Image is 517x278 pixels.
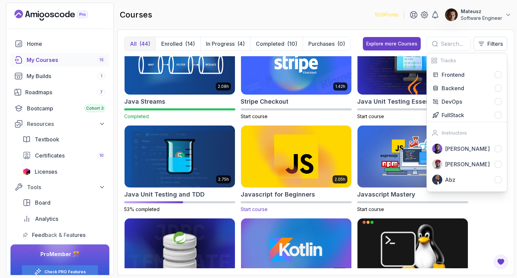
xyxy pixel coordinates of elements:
span: Completed [124,113,149,119]
a: textbook [19,133,109,146]
button: Resources [10,118,109,130]
h2: Tracks [440,57,456,64]
button: FullStack [427,108,507,122]
input: Search... [441,40,465,48]
div: Resources [27,120,105,128]
img: user profile image [445,8,458,21]
img: Javascript for Beginners card [238,124,354,189]
p: [PERSON_NAME] [445,145,490,153]
a: roadmaps [10,85,109,99]
span: Certificates [35,151,65,160]
div: Bootcamp [27,104,105,112]
a: certificates [19,149,109,162]
div: Roadmaps [25,88,105,96]
a: home [10,37,109,50]
p: Filters [487,40,503,48]
a: bootcamp [10,102,109,115]
span: Analytics [35,215,58,223]
h2: courses [120,9,152,20]
img: instructor img [432,159,442,169]
button: Backend [427,81,507,95]
span: 10 [99,153,104,158]
span: Start course [241,206,268,212]
p: Mateusz [461,8,502,15]
a: Java Unit Testing and TDD card2.75hJava Unit Testing and TDD53% completed [124,125,235,213]
h2: Java Streams [124,97,165,106]
p: 2.75h [218,177,229,182]
a: courses [10,53,109,67]
img: instructor img [432,144,442,154]
a: Check PRO Features [44,269,86,275]
h2: Java Unit Testing Essentials [357,97,442,106]
span: Feedback & Features [32,231,85,239]
span: Start course [357,113,384,119]
p: DevOps [442,98,462,106]
button: Purchases(0) [303,37,350,50]
p: Frontend [442,71,464,79]
h2: Stripe Checkout [241,97,288,106]
p: Software Engineer [461,15,502,22]
img: Javascript Mastery card [357,126,468,187]
img: Java Unit Testing Essentials card [357,33,468,95]
img: Stripe Checkout card [241,33,351,95]
p: Abz [445,176,455,184]
span: 15 [99,57,104,63]
p: In Progress [206,40,235,48]
span: Textbook [35,135,59,143]
span: 1 [101,73,102,79]
span: Licenses [35,168,57,176]
a: Java Streams card2.08hJava StreamsCompleted [124,32,235,120]
p: Backend [442,84,464,92]
div: (0) [337,40,345,48]
button: instructor imgAbz [427,172,507,187]
h2: Javascript Mastery [357,190,415,199]
p: 2.08h [218,84,229,89]
a: licenses [19,165,109,178]
div: (10) [287,40,297,48]
p: FullStack [442,111,464,119]
p: Completed [256,40,284,48]
img: instructor img [432,175,442,185]
button: instructor img[PERSON_NAME] [427,141,507,157]
div: Tools [27,183,105,191]
p: 1039 Points [375,11,399,18]
div: My Courses [27,56,105,64]
div: Explore more Courses [366,40,417,47]
a: Landing page [14,10,103,21]
span: 53% completed [124,206,160,212]
button: DevOps [427,95,507,108]
h2: Javascript for Beginners [241,190,315,199]
button: Enrolled(14) [156,37,200,50]
div: (14) [185,40,195,48]
button: Filters [474,37,507,51]
button: Tools [10,181,109,193]
img: jetbrains icon [23,168,31,175]
p: 1.42h [335,84,345,89]
div: My Builds [27,72,105,80]
h2: Instructors [442,130,467,136]
img: Java Unit Testing and TDD card [125,126,235,187]
button: All(44) [125,37,156,50]
span: Start course [241,113,268,119]
p: All [130,40,137,48]
button: Explore more Courses [363,37,421,50]
a: board [19,196,109,209]
p: 2.05h [335,177,345,182]
p: Enrolled [161,40,182,48]
div: Home [27,40,105,48]
div: (44) [139,40,150,48]
button: Frontend [427,68,507,81]
p: Purchases [308,40,335,48]
button: Open Feedback Button [493,254,509,270]
img: Java Streams card [125,33,235,95]
div: (4) [237,40,245,48]
a: builds [10,69,109,83]
button: instructor img[PERSON_NAME] [427,157,507,172]
h2: Java Unit Testing and TDD [124,190,205,199]
a: feedback [19,228,109,242]
span: Board [35,199,50,207]
p: [PERSON_NAME] [445,160,490,168]
a: analytics [19,212,109,225]
button: user profile imageMateuszSoftware Engineer [445,8,512,22]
